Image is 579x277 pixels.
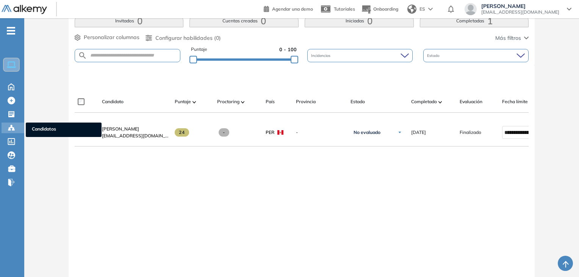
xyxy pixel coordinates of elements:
span: Evaluación [460,98,482,105]
span: Más filtros [495,34,521,42]
button: Invitados0 [75,14,184,27]
img: PER [277,130,283,135]
span: Onboarding [373,6,398,12]
button: Completadas1 [420,14,529,27]
span: ES [419,6,425,13]
button: Iniciadas0 [305,14,414,27]
span: Incidencias [311,53,332,58]
span: [PERSON_NAME] [102,126,139,132]
span: Candidatos [32,126,95,134]
span: Completado [411,98,437,105]
button: Configurar habilidades (0) [146,34,221,42]
img: [missing "en.ARROW_ALT" translation] [438,101,442,103]
span: 0 - 100 [279,46,297,53]
span: Agendar una demo [272,6,313,12]
span: Puntaje [175,98,191,105]
span: Personalizar columnas [84,33,139,41]
img: Ícono de flecha [397,130,402,135]
span: Puntaje [191,46,207,53]
span: 24 [175,128,189,137]
div: Estado [423,49,529,62]
span: - [219,128,230,137]
img: SEARCH_ALT [78,51,87,60]
span: Provincia [296,98,316,105]
i: - [7,30,15,31]
span: [EMAIL_ADDRESS][DOMAIN_NAME] [481,9,559,15]
span: [EMAIL_ADDRESS][DOMAIN_NAME] [102,132,169,139]
img: world [407,5,416,14]
a: Agendar una demo [264,4,313,13]
span: PER [266,129,274,136]
span: No evaluado [354,129,380,135]
span: Estado [351,98,365,105]
span: Fecha límite [502,98,528,105]
span: Proctoring [217,98,239,105]
span: País [266,98,275,105]
span: Finalizado [460,129,481,136]
span: Tutoriales [334,6,355,12]
span: [DATE] [411,129,426,136]
span: Estado [427,53,441,58]
button: Más filtros [495,34,529,42]
span: Candidato [102,98,124,105]
button: Onboarding [361,1,398,17]
a: [PERSON_NAME] [102,126,169,132]
div: Incidencias [307,49,413,62]
img: [missing "en.ARROW_ALT" translation] [241,101,245,103]
span: [PERSON_NAME] [481,3,559,9]
span: Configurar habilidades (0) [155,34,221,42]
img: Logo [2,5,47,14]
button: Personalizar columnas [75,33,139,41]
img: [missing "en.ARROW_ALT" translation] [192,101,196,103]
span: - [296,129,344,136]
img: arrow [428,8,433,11]
button: Cuentas creadas0 [189,14,299,27]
